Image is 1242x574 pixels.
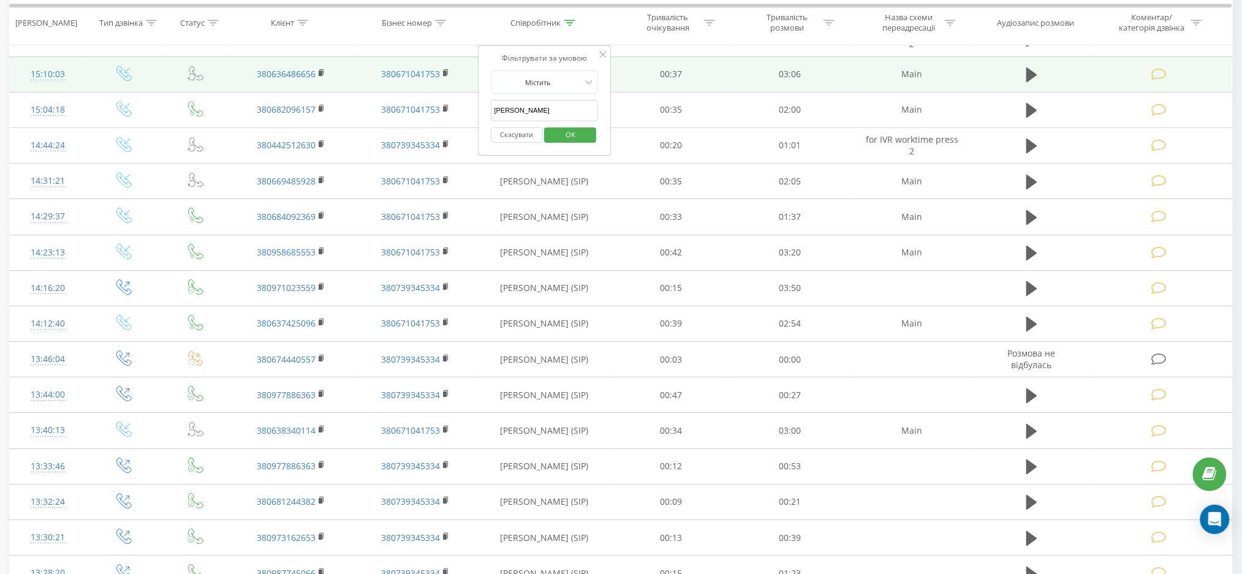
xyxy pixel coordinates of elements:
[257,460,316,472] a: 380977886363
[381,211,440,222] a: 380671041753
[271,18,294,28] div: Клієнт
[22,205,74,228] div: 14:29:37
[612,306,731,341] td: 00:39
[257,389,316,401] a: 380977886363
[22,169,74,193] div: 14:31:21
[381,175,440,187] a: 380671041753
[850,164,974,199] td: Main
[850,56,974,92] td: Main
[477,377,611,413] td: [PERSON_NAME] (SIP)
[1116,13,1188,34] div: Коментар/категорія дзвінка
[15,18,77,28] div: [PERSON_NAME]
[477,235,611,270] td: [PERSON_NAME] (SIP)
[730,270,850,306] td: 03:50
[257,211,316,222] a: 380684092369
[257,317,316,329] a: 380637425096
[730,92,850,127] td: 02:00
[257,496,316,507] a: 380681244382
[553,125,588,144] span: OK
[22,98,74,122] div: 15:04:18
[477,306,611,341] td: [PERSON_NAME] (SIP)
[477,342,611,377] td: [PERSON_NAME] (SIP)
[257,353,316,365] a: 380674440557
[730,520,850,556] td: 00:39
[257,104,316,115] a: 380682096157
[22,383,74,407] div: 13:44:00
[612,413,731,448] td: 00:34
[730,484,850,519] td: 00:21
[477,413,611,448] td: [PERSON_NAME] (SIP)
[22,62,74,86] div: 15:10:03
[612,270,731,306] td: 00:15
[850,127,974,163] td: for IVR worktime press 2
[257,68,316,80] a: 380636486656
[850,92,974,127] td: Main
[477,270,611,306] td: [PERSON_NAME] (SIP)
[477,199,611,235] td: [PERSON_NAME] (SIP)
[730,342,850,377] td: 00:00
[257,532,316,543] a: 380973162653
[22,526,74,549] div: 13:30:21
[382,18,432,28] div: Бізнес номер
[491,52,599,64] div: Фільтрувати за умовою
[612,92,731,127] td: 00:35
[22,490,74,514] div: 13:32:24
[612,164,731,199] td: 00:35
[491,127,543,143] button: Скасувати
[381,496,440,507] a: 380739345334
[22,134,74,157] div: 14:44:24
[491,100,599,121] input: Введіть значення
[612,235,731,270] td: 00:42
[477,484,611,519] td: [PERSON_NAME] (SIP)
[22,347,74,371] div: 13:46:04
[257,139,316,151] a: 380442512630
[612,484,731,519] td: 00:09
[381,389,440,401] a: 380739345334
[730,448,850,484] td: 00:53
[730,199,850,235] td: 01:37
[730,127,850,163] td: 01:01
[850,306,974,341] td: Main
[257,282,316,293] a: 380971023559
[635,13,701,34] div: Тривалість очікування
[612,342,731,377] td: 00:03
[22,455,74,478] div: 13:33:46
[381,353,440,365] a: 380739345334
[381,282,440,293] a: 380739345334
[477,520,611,556] td: [PERSON_NAME] (SIP)
[612,56,731,92] td: 00:37
[381,317,440,329] a: 380671041753
[730,164,850,199] td: 02:05
[257,425,316,436] a: 380638340114
[381,532,440,543] a: 380739345334
[850,413,974,448] td: Main
[612,377,731,413] td: 00:47
[381,246,440,258] a: 380671041753
[1008,347,1056,370] span: Розмова не відбулась
[730,235,850,270] td: 03:20
[730,306,850,341] td: 02:54
[511,18,561,28] div: Співробітник
[477,164,611,199] td: [PERSON_NAME] (SIP)
[1200,505,1230,534] div: Open Intercom Messenger
[99,18,143,28] div: Тип дзвінка
[612,199,731,235] td: 00:33
[381,104,440,115] a: 380671041753
[730,56,850,92] td: 03:06
[612,448,731,484] td: 00:12
[612,127,731,163] td: 00:20
[22,312,74,336] div: 14:12:40
[730,377,850,413] td: 00:27
[545,127,597,143] button: OK
[180,18,205,28] div: Статус
[22,276,74,300] div: 14:16:20
[997,18,1074,28] div: Аудіозапис розмови
[22,241,74,265] div: 14:23:13
[730,413,850,448] td: 03:00
[850,199,974,235] td: Main
[477,448,611,484] td: [PERSON_NAME] (SIP)
[381,68,440,80] a: 380671041753
[257,175,316,187] a: 380669485928
[381,425,440,436] a: 380671041753
[850,235,974,270] td: Main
